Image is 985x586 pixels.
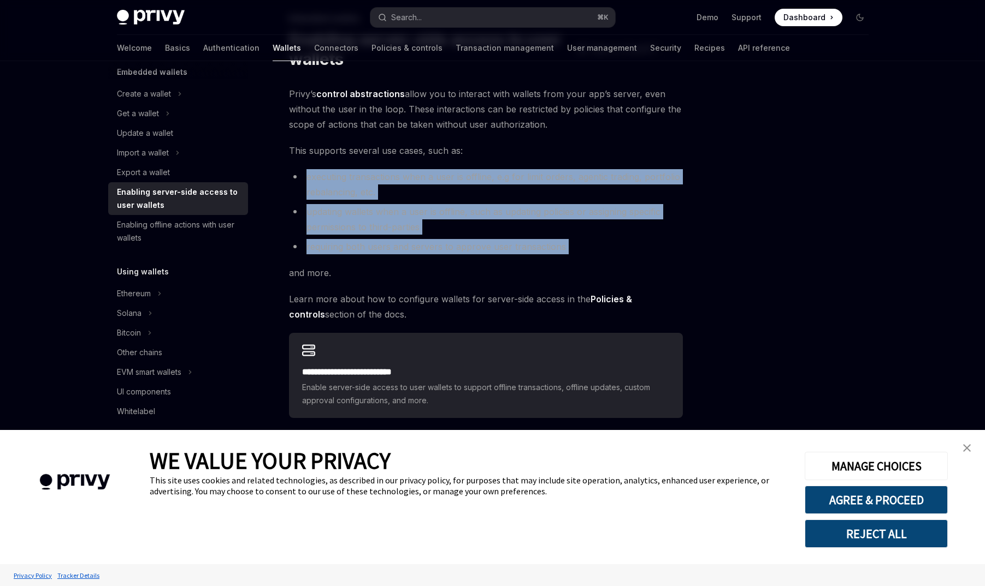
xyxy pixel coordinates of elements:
a: API reference [738,35,790,61]
a: Other chains [108,343,248,362]
div: Update a wallet [117,127,173,140]
div: Ethereum [117,287,151,300]
span: WE VALUE YOUR PRIVACY [150,446,391,475]
a: UI components [108,382,248,402]
a: Enabling offline actions with user wallets [108,215,248,248]
span: Privy’s allow you to interact with wallets from your app’s server, even without the user in the l... [289,86,683,132]
div: Create a wallet [117,87,171,100]
a: Basics [165,35,190,61]
div: Bitcoin [117,326,141,339]
a: Enabling server-side access to user wallets [108,182,248,215]
img: dark logo [117,10,185,25]
a: Security [650,35,681,61]
div: Whitelabel [117,405,155,418]
a: Demo [697,12,718,23]
button: Toggle dark mode [851,9,869,26]
div: Search... [391,11,422,24]
span: Learn more about how to configure wallets for server-side access in the section of the docs. [289,291,683,322]
div: Other chains [117,346,162,359]
a: Transaction management [456,35,554,61]
button: MANAGE CHOICES [805,452,948,480]
a: close banner [956,437,978,459]
a: Tracker Details [55,566,102,585]
a: Support [732,12,762,23]
a: control abstractions [316,88,405,100]
a: Policies & controls [371,35,443,61]
button: Search...⌘K [370,8,615,27]
div: EVM smart wallets [117,366,181,379]
a: Dashboard [775,9,842,26]
img: company logo [16,458,133,506]
div: This site uses cookies and related technologies, as described in our privacy policy, for purposes... [150,475,788,497]
img: close banner [963,444,971,452]
a: Wallets [273,35,301,61]
h5: Using wallets [117,265,169,278]
li: executing transactions when a user is offline, e.g for limit orders, agentic trading, portfolio r... [289,169,683,200]
span: and more. [289,265,683,280]
li: updating wallets when a user is offline, such as updating policies or assigning specific permissi... [289,204,683,235]
a: Update a wallet [108,123,248,143]
a: Recipes [694,35,725,61]
div: Enabling server-side access to user wallets [117,186,241,212]
div: Export a wallet [117,166,170,179]
button: REJECT ALL [805,519,948,548]
button: AGREE & PROCEED [805,486,948,514]
a: Authentication [203,35,259,61]
a: Export a wallet [108,163,248,182]
a: Privacy Policy [11,566,55,585]
li: requiring both users and servers to approve user transactions [289,239,683,254]
div: Import a wallet [117,146,169,159]
span: This supports several use cases, such as: [289,143,683,158]
a: Connectors [314,35,358,61]
div: Get a wallet [117,107,159,120]
a: Welcome [117,35,152,61]
span: ⌘ K [597,13,609,22]
div: Enabling offline actions with user wallets [117,218,241,244]
div: UI components [117,385,171,398]
a: User management [567,35,637,61]
a: Whitelabel [108,402,248,421]
div: Solana [117,307,141,320]
span: Enable server-side access to user wallets to support offline transactions, offline updates, custo... [302,381,670,407]
span: Dashboard [783,12,825,23]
